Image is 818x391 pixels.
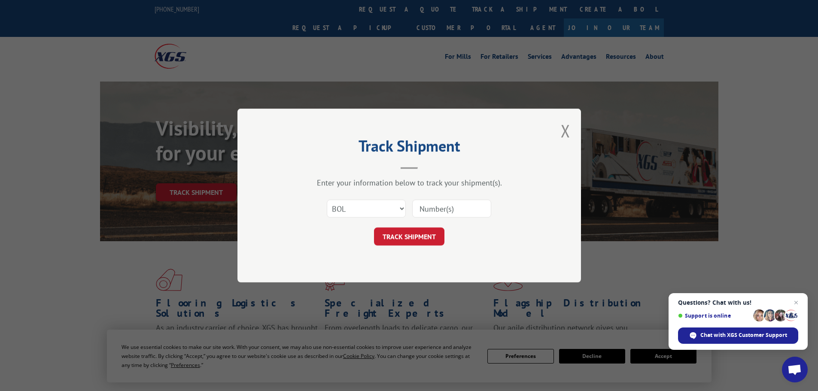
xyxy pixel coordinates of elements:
[678,327,798,344] div: Chat with XGS Customer Support
[791,297,801,308] span: Close chat
[412,200,491,218] input: Number(s)
[782,357,808,382] div: Open chat
[678,312,750,319] span: Support is online
[374,227,444,246] button: TRACK SHIPMENT
[280,178,538,188] div: Enter your information below to track your shipment(s).
[700,331,787,339] span: Chat with XGS Customer Support
[678,299,798,306] span: Questions? Chat with us!
[280,140,538,156] h2: Track Shipment
[561,119,570,142] button: Close modal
